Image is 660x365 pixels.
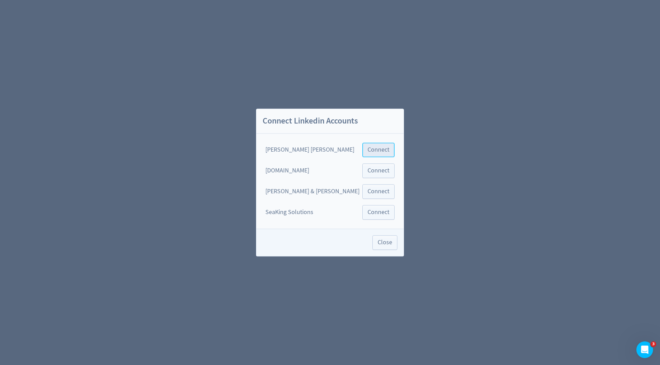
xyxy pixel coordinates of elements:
[362,143,395,157] button: Connect
[378,239,392,246] span: Close
[265,187,360,196] div: [PERSON_NAME] & [PERSON_NAME]
[368,168,389,174] span: Connect
[368,209,389,215] span: Connect
[362,163,395,178] button: Connect
[368,147,389,153] span: Connect
[265,166,309,175] div: [DOMAIN_NAME]
[265,145,354,154] div: [PERSON_NAME] [PERSON_NAME]
[372,235,397,250] button: Close
[362,184,395,199] button: Connect
[362,205,395,220] button: Connect
[256,109,404,134] h2: Connect Linkedin Accounts
[636,341,653,358] iframe: Intercom live chat
[265,208,313,217] div: SeaKing Solutions
[368,188,389,195] span: Connect
[651,341,656,347] span: 3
